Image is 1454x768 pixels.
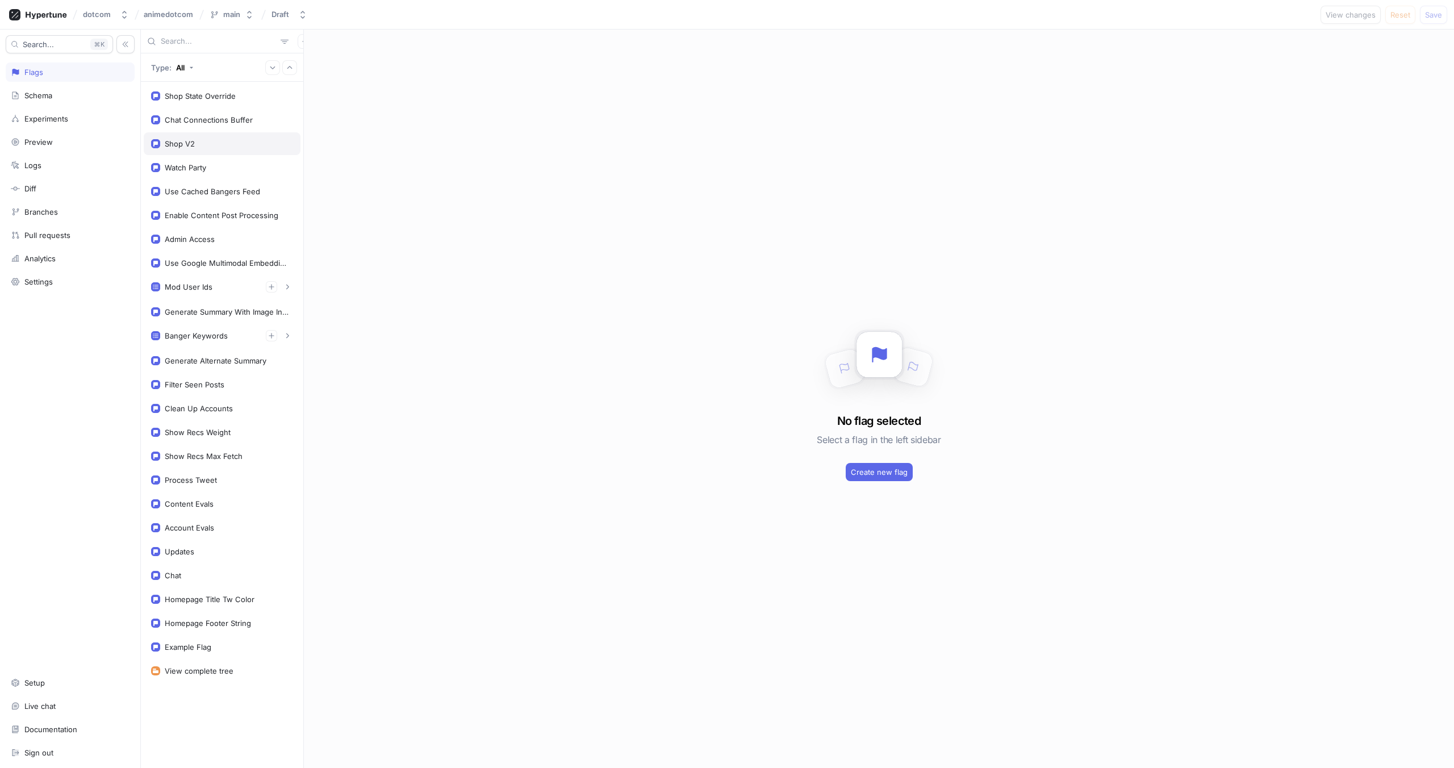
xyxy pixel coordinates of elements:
[846,463,913,481] button: Create new flag
[165,356,266,365] div: Generate Alternate Summary
[165,404,233,413] div: Clean Up Accounts
[144,10,193,18] span: animedotcom
[837,412,921,429] h3: No flag selected
[24,725,77,734] div: Documentation
[1321,6,1381,24] button: View changes
[1326,11,1376,18] span: View changes
[165,235,215,244] div: Admin Access
[24,137,53,147] div: Preview
[223,10,240,19] div: main
[6,720,135,739] a: Documentation
[282,60,297,75] button: Collapse all
[165,452,243,461] div: Show Recs Max Fetch
[165,115,253,124] div: Chat Connections Buffer
[165,91,236,101] div: Shop State Override
[165,523,214,532] div: Account Evals
[271,10,289,19] div: Draft
[24,68,43,77] div: Flags
[24,207,58,216] div: Branches
[23,41,54,48] span: Search...
[24,254,56,263] div: Analytics
[151,63,172,72] p: Type:
[165,258,289,268] div: Use Google Multimodal Embeddings
[1390,11,1410,18] span: Reset
[265,60,280,75] button: Expand all
[267,5,312,24] button: Draft
[165,547,194,556] div: Updates
[24,161,41,170] div: Logs
[165,380,224,389] div: Filter Seen Posts
[165,139,195,148] div: Shop V2
[147,57,198,77] button: Type: All
[6,35,113,53] button: Search...K
[90,39,108,50] div: K
[165,211,278,220] div: Enable Content Post Processing
[24,702,56,711] div: Live chat
[24,231,70,240] div: Pull requests
[165,163,206,172] div: Watch Party
[78,5,133,24] button: dotcom
[24,277,53,286] div: Settings
[165,499,214,508] div: Content Evals
[24,184,36,193] div: Diff
[83,10,111,19] div: dotcom
[165,666,233,675] div: View complete tree
[165,187,260,196] div: Use Cached Bangers Feed
[817,429,941,450] h5: Select a flag in the left sidebar
[1385,6,1415,24] button: Reset
[161,36,276,47] input: Search...
[1420,6,1447,24] button: Save
[851,469,908,475] span: Create new flag
[165,428,231,437] div: Show Recs Weight
[24,114,68,123] div: Experiments
[24,678,45,687] div: Setup
[165,475,217,485] div: Process Tweet
[24,748,53,757] div: Sign out
[165,331,228,340] div: Banger Keywords
[176,63,185,72] div: All
[24,91,52,100] div: Schema
[165,619,251,628] div: Homepage Footer String
[165,571,181,580] div: Chat
[205,5,258,24] button: main
[165,642,211,652] div: Example Flag
[165,307,289,316] div: Generate Summary With Image Input
[1425,11,1442,18] span: Save
[165,595,254,604] div: Homepage Title Tw Color
[165,282,212,291] div: Mod User Ids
